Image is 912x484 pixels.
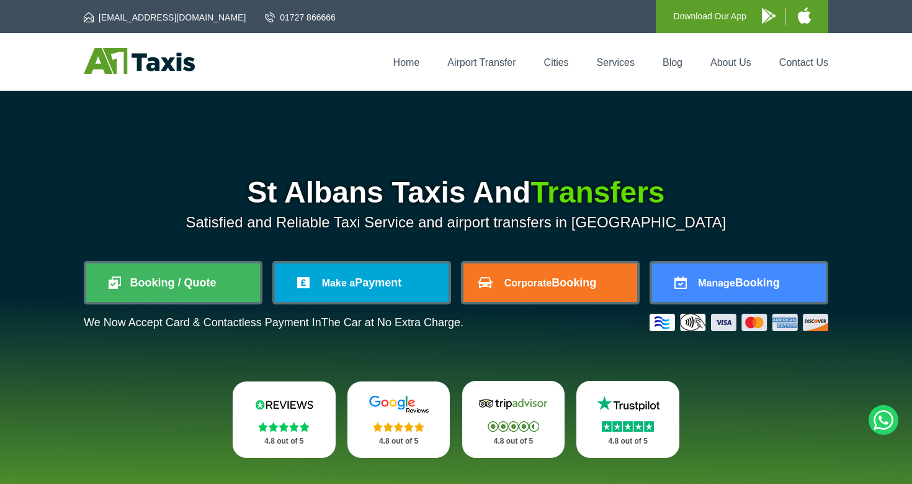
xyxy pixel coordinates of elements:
a: [EMAIL_ADDRESS][DOMAIN_NAME] [84,11,246,24]
a: CorporateBooking [463,263,637,302]
a: Blog [663,57,682,68]
img: Reviews.io [247,395,321,414]
span: Manage [698,278,735,288]
a: ManageBooking [652,263,826,302]
a: Cities [544,57,569,68]
img: A1 Taxis Android App [762,8,776,24]
img: Trustpilot [591,395,665,413]
span: Transfers [530,176,664,209]
img: Stars [602,421,654,432]
h1: St Albans Taxis And [84,178,828,208]
img: Credit And Debit Cards [650,314,828,331]
a: Reviews.io Stars 4.8 out of 5 [233,381,336,458]
span: Make a [322,278,355,288]
a: Booking / Quote [86,263,260,302]
img: Tripadvisor [476,395,550,413]
a: About Us [710,57,751,68]
p: Satisfied and Reliable Taxi Service and airport transfers in [GEOGRAPHIC_DATA] [84,214,828,231]
a: Google Stars 4.8 out of 5 [347,381,450,458]
a: Make aPayment [275,263,449,302]
img: Stars [258,422,310,432]
a: 01727 866666 [265,11,336,24]
p: 4.8 out of 5 [361,434,437,449]
img: Stars [488,421,539,432]
a: Home [393,57,420,68]
a: Trustpilot Stars 4.8 out of 5 [576,381,679,458]
span: The Car at No Extra Charge. [321,316,463,329]
span: Corporate [504,278,552,288]
img: A1 Taxis St Albans LTD [84,48,195,74]
p: Download Our App [673,9,746,24]
img: Stars [373,422,424,432]
p: 4.8 out of 5 [590,434,666,449]
img: Google [362,395,436,414]
a: Tripadvisor Stars 4.8 out of 5 [462,381,565,458]
a: Contact Us [779,57,828,68]
p: 4.8 out of 5 [246,434,322,449]
p: We Now Accept Card & Contactless Payment In [84,316,463,329]
a: Airport Transfer [447,57,516,68]
a: Services [597,57,635,68]
p: 4.8 out of 5 [476,434,552,449]
img: A1 Taxis iPhone App [798,7,811,24]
